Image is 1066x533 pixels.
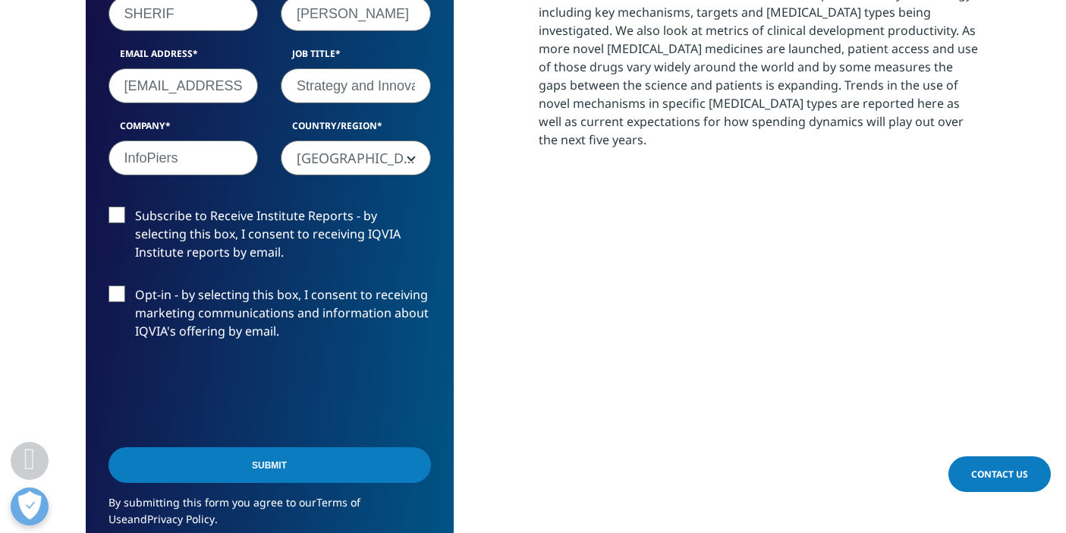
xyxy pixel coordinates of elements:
[281,47,431,68] label: Job Title
[147,512,215,526] a: Privacy Policy
[281,140,431,175] span: Egypt
[108,285,431,348] label: Opt-in - by selecting this box, I consent to receiving marketing communications and information a...
[281,141,430,176] span: Egypt
[108,47,259,68] label: Email Address
[108,207,431,270] label: Subscribe to Receive Institute Reports - by selecting this box, I consent to receiving IQVIA Inst...
[108,119,259,140] label: Company
[948,456,1051,492] a: Contact Us
[108,447,431,483] input: Submit
[281,119,431,140] label: Country/Region
[108,364,339,424] iframe: reCAPTCHA
[11,487,49,525] button: Open Preferences
[971,468,1028,481] span: Contact Us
